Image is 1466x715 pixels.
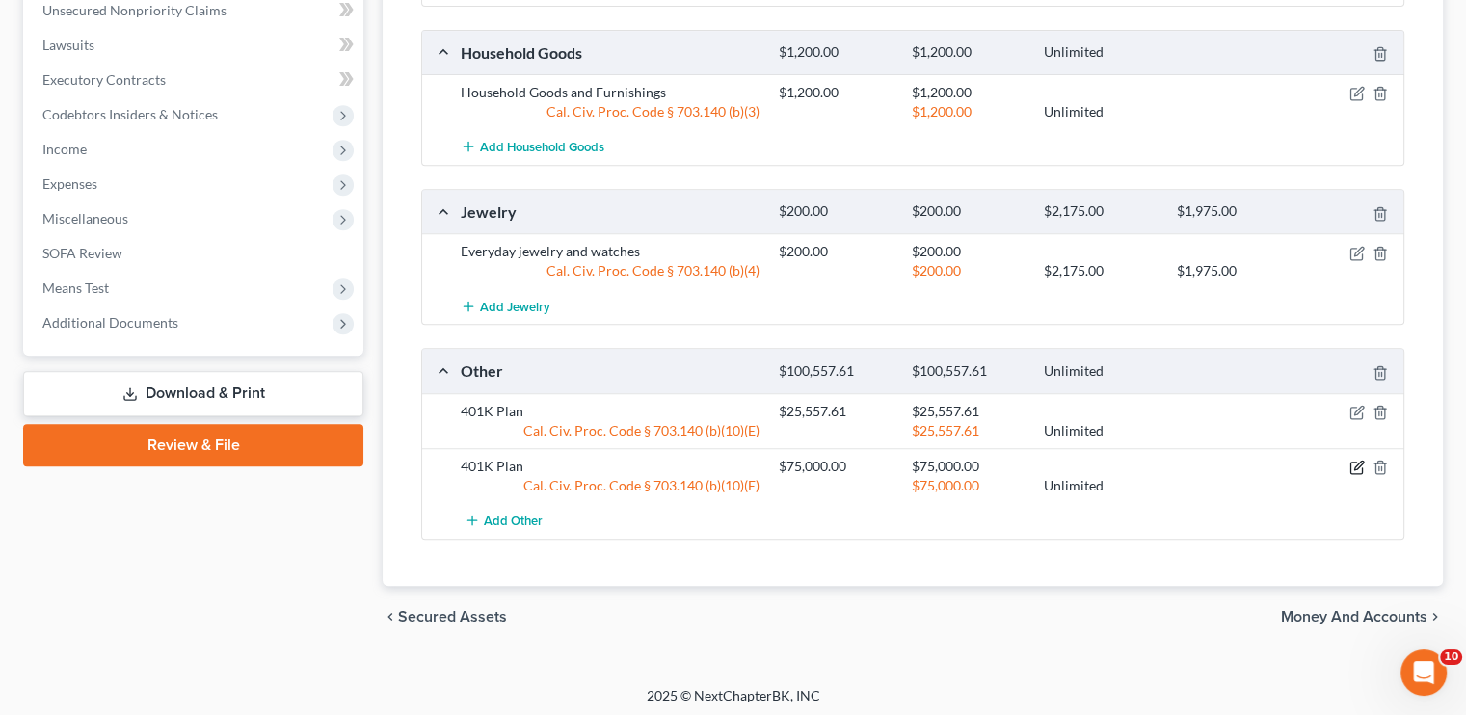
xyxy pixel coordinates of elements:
div: $200.00 [769,242,901,261]
div: $1,200.00 [902,43,1034,62]
span: Add Other [484,513,543,528]
span: Money and Accounts [1281,609,1427,624]
div: $75,000.00 [769,457,901,476]
div: $200.00 [902,242,1034,261]
div: Unlimited [1034,102,1166,121]
span: SOFA Review [42,245,122,261]
div: Unlimited [1034,476,1166,495]
div: Cal. Civ. Proc. Code § 703.140 (b)(10)(E) [451,476,769,495]
div: $25,557.61 [902,402,1034,421]
span: 10 [1440,649,1462,665]
div: $100,557.61 [902,362,1034,381]
div: 401K Plan [451,457,769,476]
div: $100,557.61 [769,362,901,381]
div: $2,175.00 [1034,202,1166,221]
div: $200.00 [902,202,1034,221]
div: $200.00 [902,261,1034,280]
div: $75,000.00 [902,476,1034,495]
div: Household Goods and Furnishings [451,83,769,102]
a: Executory Contracts [27,63,363,97]
div: $1,975.00 [1167,261,1299,280]
a: Download & Print [23,371,363,416]
span: Unsecured Nonpriority Claims [42,2,227,18]
span: Miscellaneous [42,210,128,226]
i: chevron_right [1427,609,1443,624]
button: Money and Accounts chevron_right [1281,609,1443,624]
span: Additional Documents [42,314,178,331]
div: 401K Plan [451,402,769,421]
div: Other [451,360,769,381]
div: Unlimited [1034,362,1166,381]
div: Unlimited [1034,421,1166,440]
span: Executory Contracts [42,71,166,88]
div: $2,175.00 [1034,261,1166,280]
a: Lawsuits [27,28,363,63]
button: Add Other [461,503,546,539]
div: $1,200.00 [902,83,1034,102]
span: Lawsuits [42,37,94,53]
div: $25,557.61 [769,402,901,421]
div: Cal. Civ. Proc. Code § 703.140 (b)(4) [451,261,769,280]
div: Everyday jewelry and watches [451,242,769,261]
iframe: Intercom live chat [1400,649,1447,696]
div: $1,200.00 [769,83,901,102]
a: Review & File [23,424,363,466]
div: Cal. Civ. Proc. Code § 703.140 (b)(10)(E) [451,421,769,440]
span: Secured Assets [398,609,507,624]
div: $25,557.61 [902,421,1034,440]
a: SOFA Review [27,236,363,271]
button: Add Household Goods [461,129,604,165]
div: Unlimited [1034,43,1166,62]
div: $200.00 [769,202,901,221]
div: $1,200.00 [902,102,1034,121]
button: Add Jewelry [461,288,550,324]
div: Cal. Civ. Proc. Code § 703.140 (b)(3) [451,102,769,121]
span: Expenses [42,175,97,192]
span: Means Test [42,279,109,296]
span: Income [42,141,87,157]
div: $1,200.00 [769,43,901,62]
div: Household Goods [451,42,769,63]
span: Add Household Goods [480,140,604,155]
i: chevron_left [383,609,398,624]
span: Add Jewelry [480,299,550,314]
span: Codebtors Insiders & Notices [42,106,218,122]
div: $75,000.00 [902,457,1034,476]
div: $1,975.00 [1167,202,1299,221]
button: chevron_left Secured Assets [383,609,507,624]
div: Jewelry [451,201,769,222]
